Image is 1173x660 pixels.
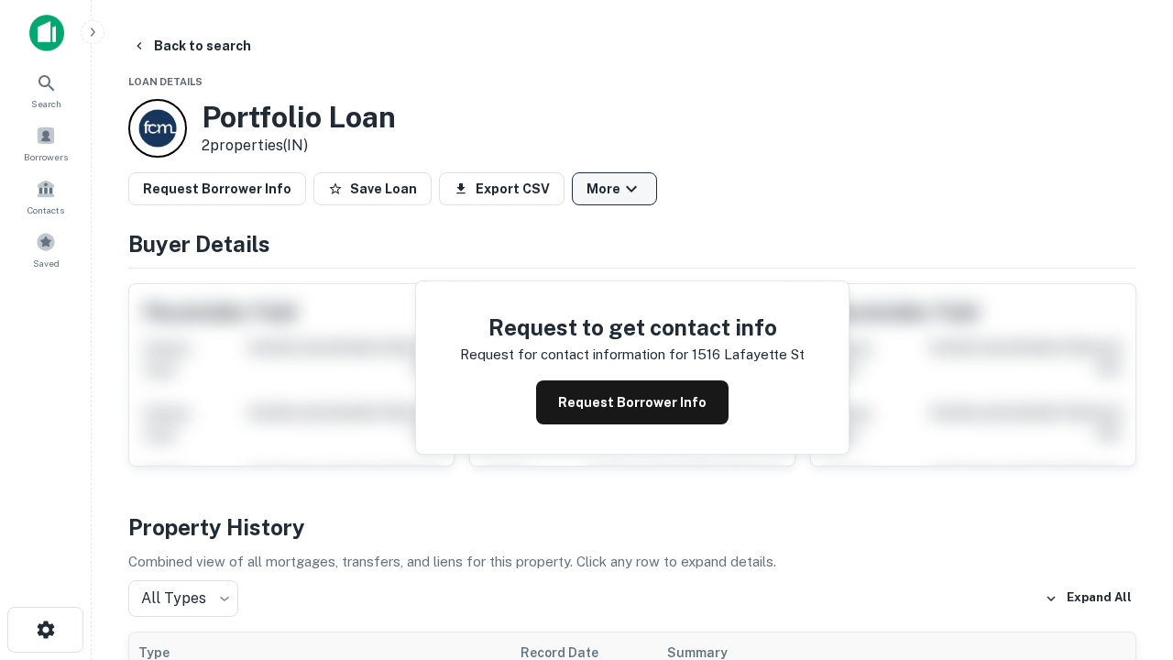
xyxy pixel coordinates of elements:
button: Back to search [125,29,258,62]
iframe: Chat Widget [1081,513,1173,601]
a: Search [5,65,86,115]
h3: Portfolio Loan [202,100,396,135]
h4: Buyer Details [128,227,1136,260]
button: Request Borrower Info [536,380,729,424]
button: Export CSV [439,172,565,205]
button: Expand All [1040,585,1136,612]
button: More [572,172,657,205]
a: Saved [5,225,86,274]
span: Borrowers [24,149,68,164]
a: Contacts [5,171,86,221]
span: Contacts [27,203,64,217]
button: Save Loan [313,172,432,205]
span: Loan Details [128,76,203,87]
img: capitalize-icon.png [29,15,64,51]
a: Borrowers [5,118,86,168]
p: 2 properties (IN) [202,135,396,157]
p: Combined view of all mortgages, transfers, and liens for this property. Click any row to expand d... [128,551,1136,573]
h4: Property History [128,511,1136,544]
div: All Types [128,580,238,617]
button: Request Borrower Info [128,172,306,205]
span: Saved [33,256,60,270]
p: 1516 lafayette st [692,344,805,366]
span: Search [31,96,61,111]
h4: Request to get contact info [460,311,805,344]
p: Request for contact information for [460,344,688,366]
